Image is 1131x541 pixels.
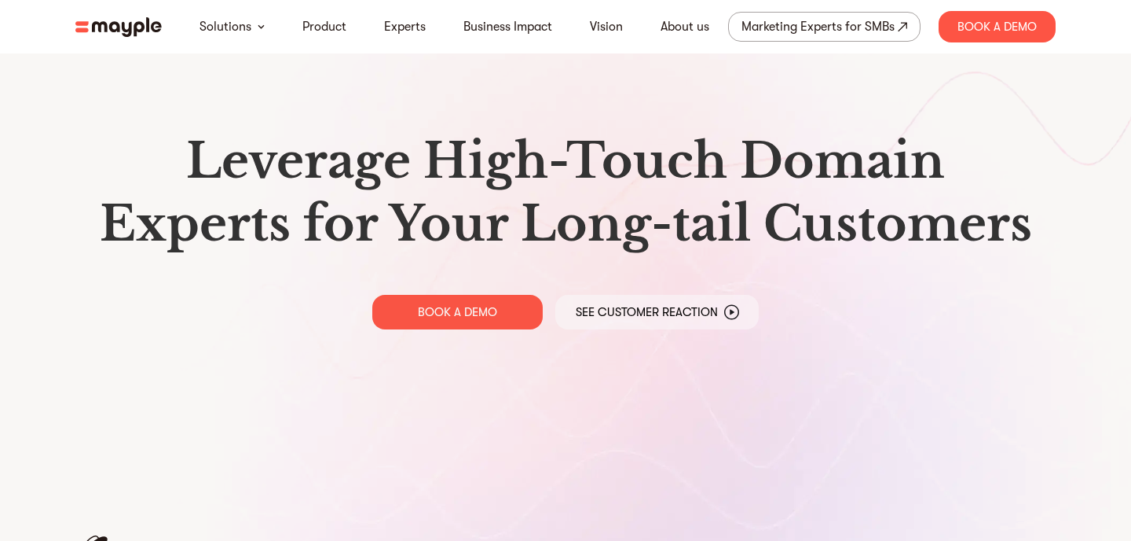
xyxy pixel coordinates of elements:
img: arrow-down [258,24,265,29]
p: BOOK A DEMO [418,304,497,320]
a: Business Impact [463,17,552,36]
a: About us [661,17,709,36]
a: BOOK A DEMO [372,295,543,329]
a: Solutions [199,17,251,36]
a: Product [302,17,346,36]
h1: Leverage High-Touch Domain Experts for Your Long-tail Customers [88,130,1043,256]
a: Marketing Experts for SMBs [728,12,921,42]
div: Book A Demo [939,11,1056,42]
img: mayple-logo [75,17,162,37]
a: See Customer Reaction [555,295,759,329]
a: Experts [384,17,426,36]
a: Vision [590,17,623,36]
div: Marketing Experts for SMBs [741,16,895,38]
p: See Customer Reaction [576,304,718,320]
